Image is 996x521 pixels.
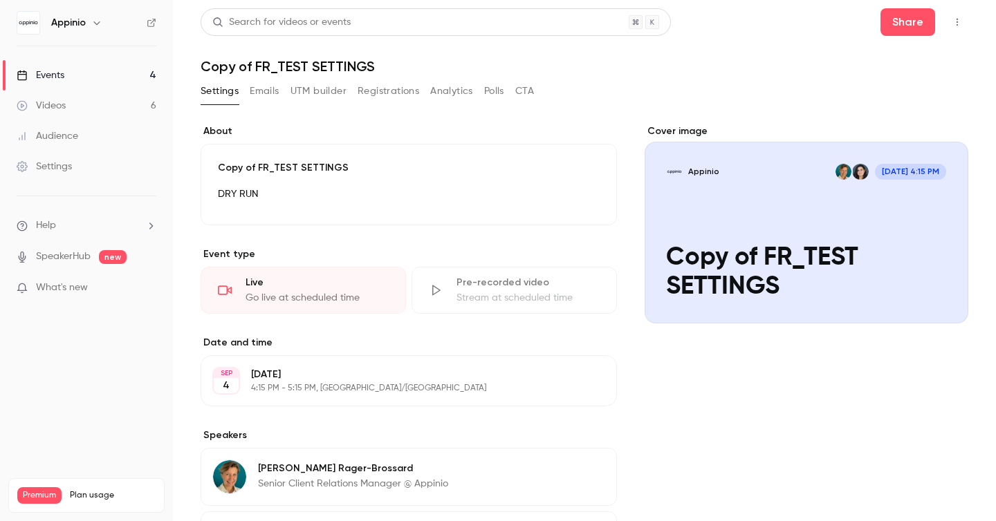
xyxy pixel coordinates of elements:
[251,368,544,381] p: [DATE]
[358,80,419,102] button: Registrations
[251,383,544,394] p: 4:15 PM - 5:15 PM, [GEOGRAPHIC_DATA]/[GEOGRAPHIC_DATA]
[412,267,617,314] div: Pre-recorded videoStream at scheduled time
[430,80,473,102] button: Analytics
[258,477,448,491] p: Senior Client Relations Manager @ Appinio
[201,80,239,102] button: Settings
[212,15,351,30] div: Search for videos or events
[218,161,600,175] p: Copy of FR_TEST SETTINGS
[17,129,78,143] div: Audience
[246,276,389,290] div: Live
[17,68,64,82] div: Events
[201,124,617,138] label: About
[214,368,239,378] div: SEP
[213,460,246,493] img: Valérie Rager-Brossard
[17,12,39,34] img: Appinio
[17,99,66,113] div: Videos
[880,8,935,36] button: Share
[17,487,62,504] span: Premium
[456,276,600,290] div: Pre-recorded video
[201,58,968,75] h1: Copy of FR_TEST SETTINGS
[36,249,91,264] a: SpeakerHub
[17,160,72,173] div: Settings
[645,124,968,138] label: Cover image
[250,80,279,102] button: Emails
[515,80,534,102] button: CTA
[645,124,968,323] section: Cover image
[484,80,504,102] button: Polls
[201,448,617,506] div: Valérie Rager-Brossard[PERSON_NAME] Rager-BrossardSenior Client Relations Manager @ Appinio
[456,291,600,305] div: Stream at scheduled time
[201,247,617,261] p: Event type
[218,186,600,202] p: DRY RUN
[201,336,617,350] label: Date and time
[51,16,86,30] h6: Appinio
[36,218,56,233] span: Help
[258,462,448,475] p: [PERSON_NAME] Rager-Brossard
[99,250,127,264] span: new
[36,281,88,295] span: What's new
[246,291,389,305] div: Go live at scheduled time
[70,490,156,501] span: Plan usage
[290,80,347,102] button: UTM builder
[201,267,406,314] div: LiveGo live at scheduled time
[223,379,230,392] p: 4
[201,428,617,442] label: Speakers
[17,218,156,233] li: help-dropdown-opener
